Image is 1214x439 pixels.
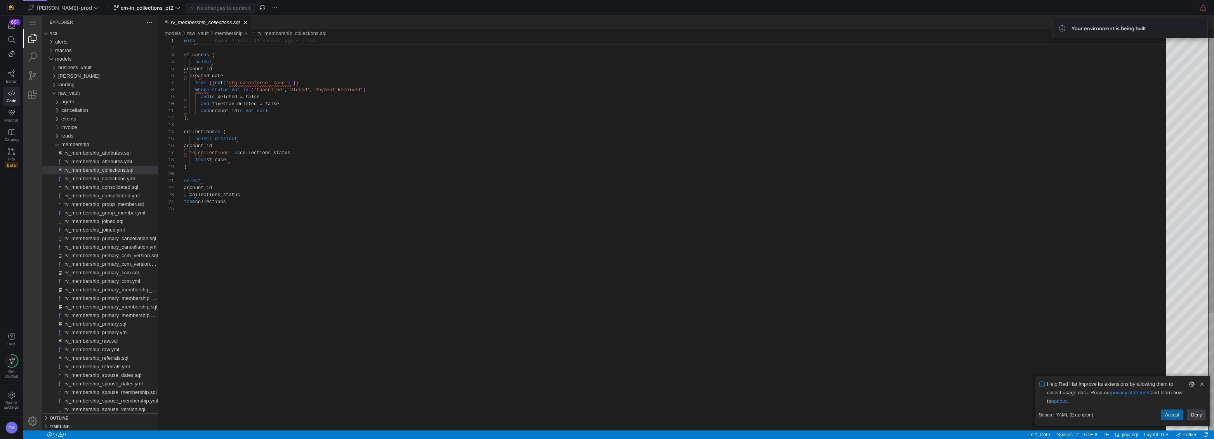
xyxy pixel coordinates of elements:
span: rv_membership_attributes.sql [41,134,108,140]
span: Editor [6,79,17,84]
button: 651 [3,19,20,33]
div: 12 [142,99,151,106]
span: collections [161,114,191,119]
span: ( [228,72,231,77]
div: rv_membership_consolidated.sql [19,167,135,176]
div: Help Red Hat improve its extensions by allowing them to collect usage data. Read our [privacy sta... [1012,361,1186,410]
div: rv_membership_primary_cancellation.yml [19,227,135,236]
a: Monitor [3,106,20,125]
span: , [261,72,264,77]
span: sf_case [183,142,203,147]
div: rv_membership_primary_ccm.yml [19,261,135,270]
span: membership [38,126,66,132]
a: More Actions... [1178,3,1186,11]
div: /models/raw_vault/membership/rv_membership_referrals.yml [33,347,135,355]
span: not [222,93,231,98]
div: edw [19,56,135,65]
div: rv_membership_consolidated.yml [19,176,135,185]
span: , [163,100,166,105]
span: from [172,142,183,147]
span: rv_membership_attributes.yml [41,143,109,149]
span: rv_membership_referrals.sql [41,340,105,345]
span: ) [161,100,163,105]
h3: Explorer Section: y42 [26,14,34,22]
span: where [172,72,186,77]
span: [PERSON_NAME]-prod [37,5,92,11]
div: rv_membership_collections.yml [19,159,135,167]
div: 11 [142,92,151,99]
a: Deny [1164,394,1183,405]
span: rv_membership_primary_ccm_version.sql [41,237,135,243]
div: 4 [142,43,151,50]
span: with [161,23,172,28]
div: /macros [32,31,135,39]
span: Monitor [4,118,19,122]
span: rv_membership_group_member.sql [41,186,120,192]
span: ) [161,149,163,154]
div: rv_membership_primary.sql [19,304,135,313]
span: Your environment is being built [1072,25,1146,31]
div: YAML (Extension) [1016,396,1136,403]
a: rv_membership_collections.sql [234,15,303,21]
a: Clear Notification (⌘Backspace) [1174,364,1183,373]
span: ) [340,72,342,77]
div: check-all Prettier [1150,415,1176,423]
div: 10 [142,85,151,92]
div: rv_membership_primary_cancellation.sql [19,219,135,227]
a: Spaces: 2 [1032,415,1056,423]
span: sf_case [161,37,180,42]
div: rv_membership_primary_ccm_version.sql [19,236,135,244]
div: /models [141,14,158,22]
span: as [191,114,197,119]
span: as [180,37,186,42]
div: 19 [142,148,151,155]
div: rv_membership_group_member.yml [19,193,135,202]
span: raw_vault [35,75,57,80]
div: /models/raw_vault/membership/rv_membership_primary.yml [33,313,135,321]
span: 'Payment Received' [289,72,340,77]
div: 18 [142,141,151,148]
span: ref [191,65,200,70]
span: Space settings [4,400,19,409]
div: /models/raw_vault/membership/rv_membership_primary_ccm_version.sql [33,236,135,244]
div: 25 [142,190,151,197]
span: , collections_status [161,177,217,182]
div: 7 [142,64,151,71]
div: /models/raw_vault [164,14,186,22]
div: rv_membership_group_member.sql [19,185,135,193]
a: Close (⌘W) [218,3,226,11]
span: rv_membership_raw.yml [41,331,96,337]
div: 14 [142,113,151,120]
div: rv_membership_joined.yml [19,210,135,219]
a: raw_vault [164,15,186,21]
span: account_id [161,128,189,133]
div: /models/raw_vault/membership/rv_membership_attributes.yml [33,142,135,150]
span: rv_membership_collections.yml [41,160,111,166]
div: macros [19,31,135,39]
span: rv_membership_primary_ccm.yml [41,263,117,268]
div: /models/raw_vault/membership/rv_membership_group_member.yml [33,193,135,202]
div: 23 [142,176,151,183]
span: and [177,86,186,91]
span: rv_membership_spouse_version.sql [41,391,122,397]
div: rv_membership_spouse_membership.sql [19,373,135,381]
div: /models/raw_vault/membership/rv_membership_group_member.sql [33,185,135,193]
a: Code [3,87,20,106]
div: 2 [142,29,151,36]
div: /alerts [32,22,135,31]
span: rv_membership_joined.yml [41,211,101,217]
span: rv_membership_spouse_membership.yml [41,382,135,388]
div: /models/raw_vault/agent [38,82,135,91]
a: Layout: U.S. [1119,415,1148,423]
span: events [38,100,53,106]
div: /models/raw_vault/membership/rv_membership_primary_membership.sql [33,287,135,296]
span: business_vault [35,49,68,55]
div: /models/raw_vault/membership/rv_membership_primary_membership_version.sql [33,270,135,279]
div: /models/raw_vault/membership/rv_membership_attributes.sql [33,133,135,142]
span: collections_status [217,135,267,140]
span: ( [200,65,203,70]
div: /models/raw_vault/membership/rv_membership_joined.sql [33,202,135,210]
